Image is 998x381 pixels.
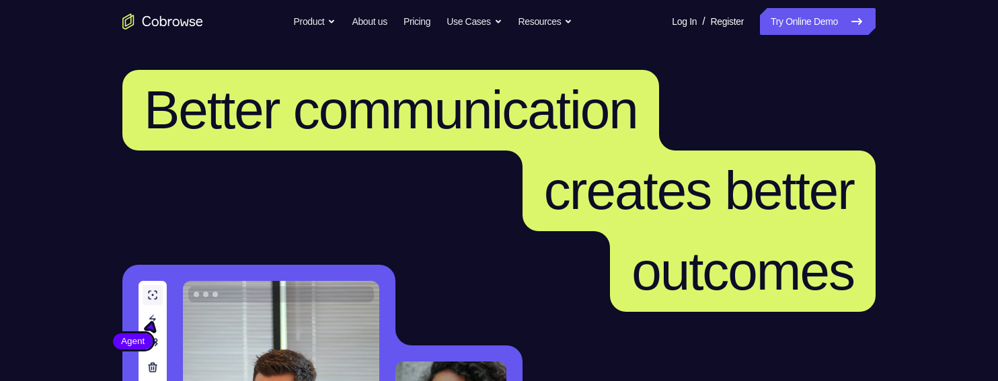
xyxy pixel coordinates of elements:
[631,241,854,301] span: outcomes
[760,8,876,35] a: Try Online Demo
[544,161,854,220] span: creates better
[122,13,203,30] a: Go to the home page
[447,8,502,35] button: Use Cases
[711,8,744,35] a: Register
[144,80,638,140] span: Better communication
[404,8,430,35] a: Pricing
[519,8,573,35] button: Resources
[672,8,697,35] a: Log In
[113,335,153,348] span: Agent
[702,13,705,30] span: /
[294,8,336,35] button: Product
[352,8,387,35] a: About us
